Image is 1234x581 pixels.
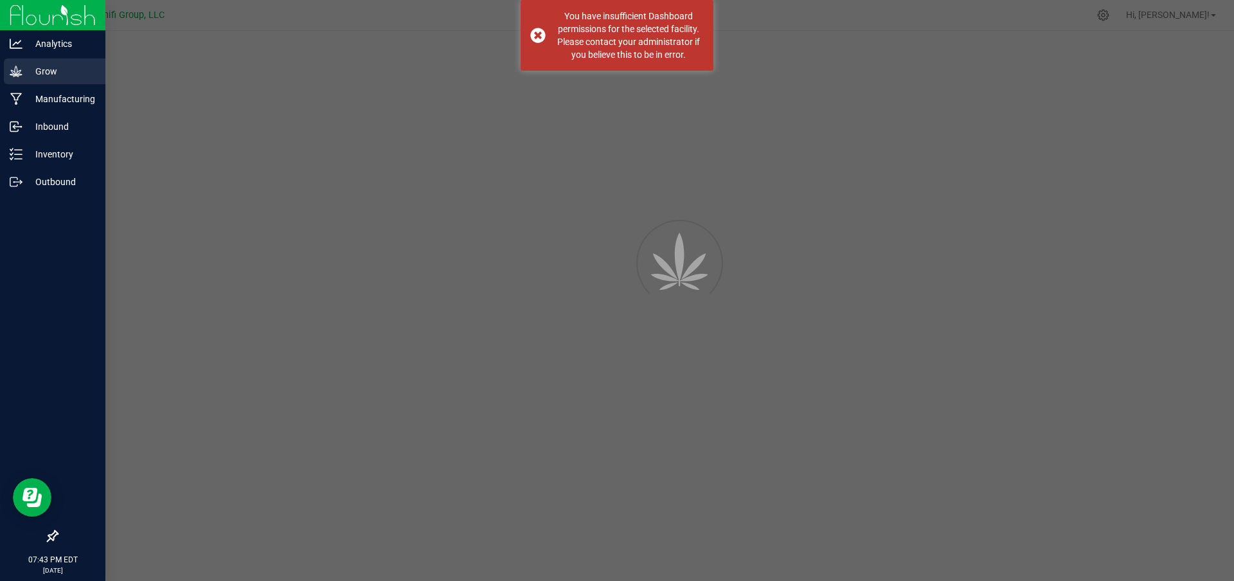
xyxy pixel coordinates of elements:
div: You have insufficient Dashboard permissions for the selected facility. Please contact your admini... [553,10,704,61]
inline-svg: Grow [10,65,22,78]
inline-svg: Manufacturing [10,93,22,105]
iframe: Resource center [13,478,51,517]
inline-svg: Analytics [10,37,22,50]
inline-svg: Inbound [10,120,22,133]
p: Analytics [22,36,100,51]
p: Outbound [22,174,100,190]
p: Grow [22,64,100,79]
inline-svg: Outbound [10,175,22,188]
p: Manufacturing [22,91,100,107]
p: [DATE] [6,566,100,575]
p: 07:43 PM EDT [6,554,100,566]
inline-svg: Inventory [10,148,22,161]
p: Inbound [22,119,100,134]
p: Inventory [22,147,100,162]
